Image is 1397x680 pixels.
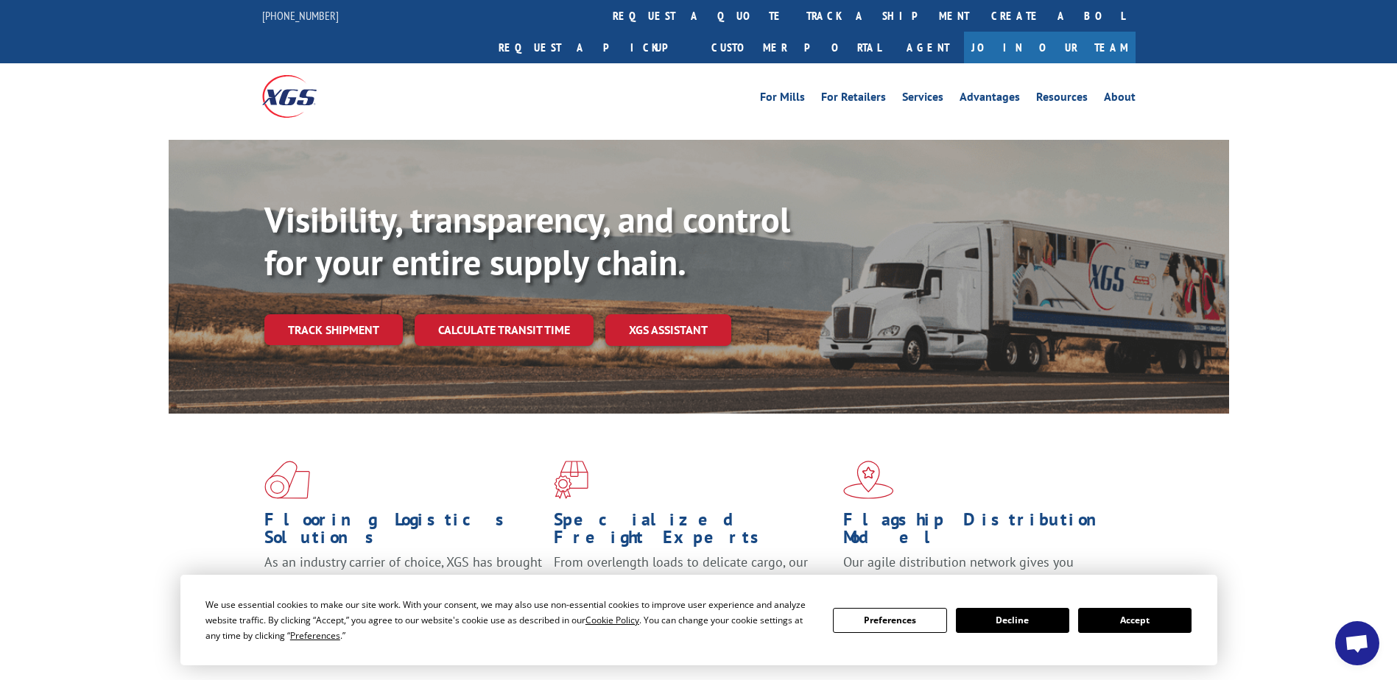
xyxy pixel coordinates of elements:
[554,553,832,619] p: From overlength loads to delicate cargo, our experienced staff knows the best way to move your fr...
[264,314,403,345] a: Track shipment
[956,608,1069,633] button: Decline
[1104,91,1136,107] a: About
[821,91,886,107] a: For Retailers
[180,575,1217,665] div: Cookie Consent Prompt
[700,32,892,63] a: Customer Portal
[264,196,790,285] b: Visibility, transparency, and control for your entire supply chain.
[290,629,340,642] span: Preferences
[264,511,543,553] h1: Flooring Logistics Solutions
[585,614,639,626] span: Cookie Policy
[415,314,594,346] a: Calculate transit time
[843,461,894,499] img: xgs-icon-flagship-distribution-model-red
[264,553,542,606] span: As an industry carrier of choice, XGS has brought innovation and dedication to flooring logistics...
[843,511,1122,553] h1: Flagship Distribution Model
[902,91,943,107] a: Services
[605,314,731,346] a: XGS ASSISTANT
[960,91,1020,107] a: Advantages
[843,553,1114,588] span: Our agile distribution network gives you nationwide inventory management on demand.
[488,32,700,63] a: Request a pickup
[1335,621,1379,665] div: Open chat
[833,608,946,633] button: Preferences
[554,511,832,553] h1: Specialized Freight Experts
[554,461,588,499] img: xgs-icon-focused-on-flooring-red
[1078,608,1192,633] button: Accept
[892,32,964,63] a: Agent
[760,91,805,107] a: For Mills
[205,597,815,643] div: We use essential cookies to make our site work. With your consent, we may also use non-essential ...
[264,461,310,499] img: xgs-icon-total-supply-chain-intelligence-red
[1036,91,1088,107] a: Resources
[964,32,1136,63] a: Join Our Team
[262,8,339,23] a: [PHONE_NUMBER]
